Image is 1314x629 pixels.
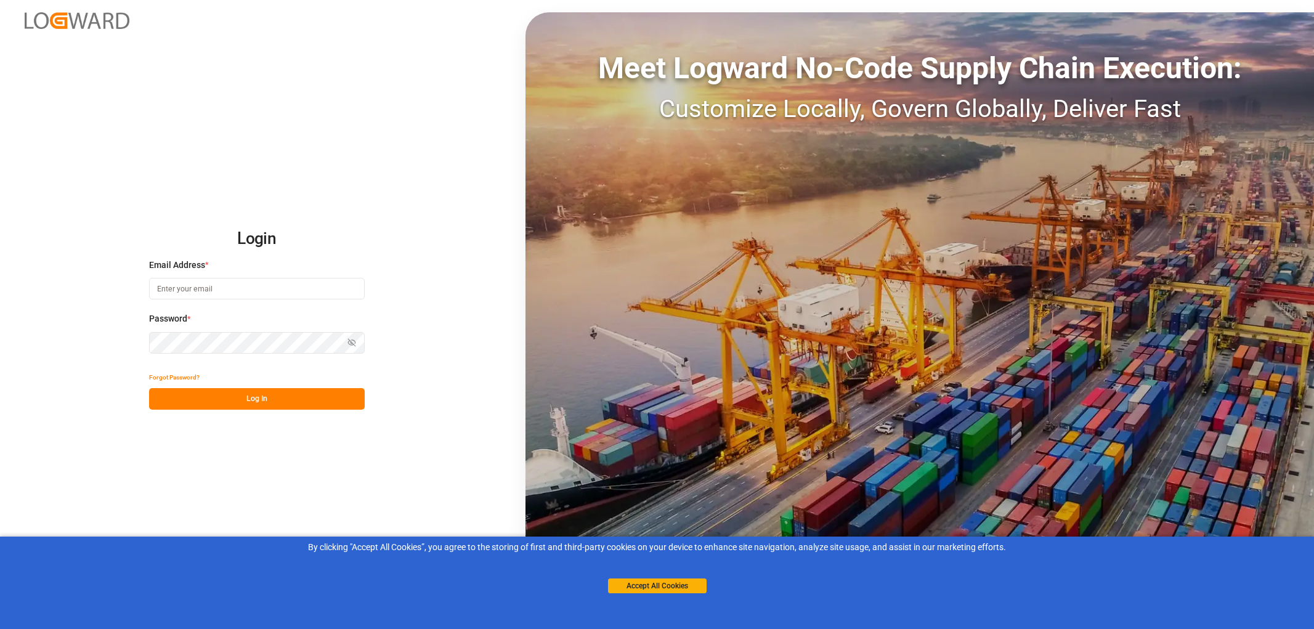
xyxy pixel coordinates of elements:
[608,578,707,593] button: Accept All Cookies
[149,367,200,388] button: Forgot Password?
[25,12,129,29] img: Logward_new_orange.png
[525,46,1314,91] div: Meet Logward No-Code Supply Chain Execution:
[525,91,1314,128] div: Customize Locally, Govern Globally, Deliver Fast
[149,388,365,410] button: Log In
[149,219,365,259] h2: Login
[149,312,187,325] span: Password
[9,541,1305,554] div: By clicking "Accept All Cookies”, you agree to the storing of first and third-party cookies on yo...
[149,259,205,272] span: Email Address
[149,278,365,299] input: Enter your email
